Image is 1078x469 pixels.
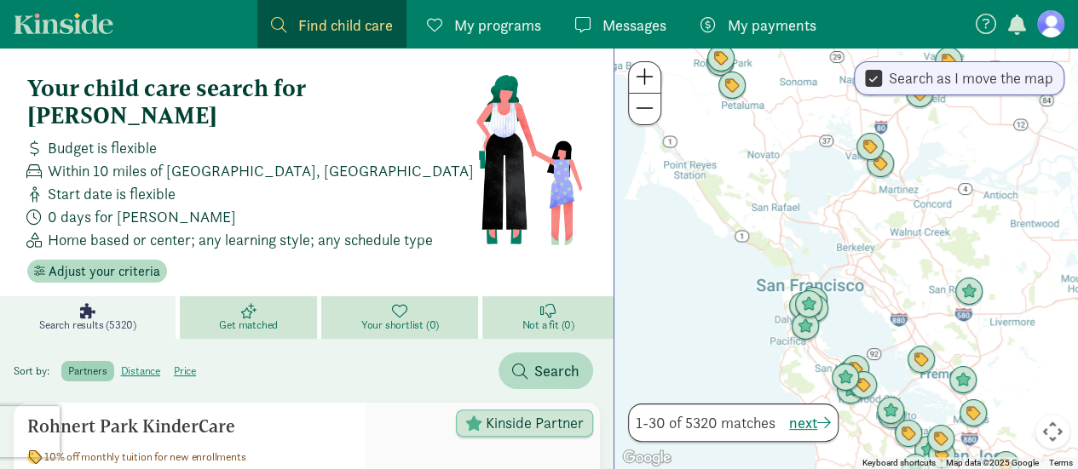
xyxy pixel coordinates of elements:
div: Click to see details [859,143,902,186]
label: partners [61,361,113,381]
a: Terms [1049,458,1073,467]
a: Not a fit (0) [482,296,614,339]
h5: Rohnert Park KinderCare [27,416,352,437]
label: distance [114,361,167,381]
div: Click to see details [842,364,885,407]
span: Budget is flexible [48,136,157,159]
button: next [789,411,831,434]
span: 1-30 of 5320 matches [636,411,775,434]
label: price [167,361,203,381]
div: Click to see details [942,359,984,402]
div: Click to see details [781,285,824,328]
label: Search as I move the map [882,68,1053,89]
a: Get matched [180,296,321,339]
div: Click to see details [870,394,913,437]
img: Google [619,447,675,469]
span: Start date is flexible [48,182,176,205]
a: Your shortlist (0) [321,296,482,339]
div: Click to see details [828,353,871,396]
span: Your shortlist (0) [361,318,439,332]
button: Map camera controls [1035,415,1069,449]
div: Click to see details [898,73,941,116]
div: Click to see details [869,390,912,432]
span: My programs [454,14,541,37]
div: Click to see details [952,392,994,435]
div: Click to see details [784,306,827,348]
span: Search [534,359,579,382]
div: Click to see details [834,348,877,391]
span: My payments [728,14,816,37]
span: Find child care [298,14,393,37]
span: Messages [602,14,666,37]
div: Click to see details [699,42,741,84]
div: Click to see details [824,357,867,399]
span: 0 days for [PERSON_NAME] [48,205,236,228]
span: 10% off monthly tuition for new enrollments [44,450,245,464]
button: Adjust your criteria [27,260,167,283]
button: Search [499,352,593,389]
a: Kinside [14,13,113,34]
span: Kinside Partner [486,415,584,431]
span: Home based or center; any learning style; any schedule type [48,228,433,251]
span: Within 10 miles of [GEOGRAPHIC_DATA], [GEOGRAPHIC_DATA] [48,159,474,182]
span: Sort by: [14,363,59,378]
button: Keyboard shortcuts [862,457,936,469]
div: Click to see details [700,37,742,80]
span: Search results (5320) [39,318,136,332]
span: Get matched [219,318,278,332]
div: Click to see details [793,280,835,323]
div: Click to see details [787,283,830,326]
h4: Your child care search for [PERSON_NAME] [27,75,475,129]
a: Open this area in Google Maps (opens a new window) [619,447,675,469]
div: Click to see details [711,65,753,107]
div: Click to see details [887,413,930,455]
div: Click to see details [919,418,962,460]
span: Map data ©2025 Google [946,458,1039,467]
div: Click to see details [829,369,872,412]
span: Adjust your criteria [49,261,160,282]
span: Not a fit (0) [522,318,574,332]
div: Click to see details [900,339,943,381]
div: Click to see details [849,126,891,169]
div: Click to see details [948,271,990,313]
